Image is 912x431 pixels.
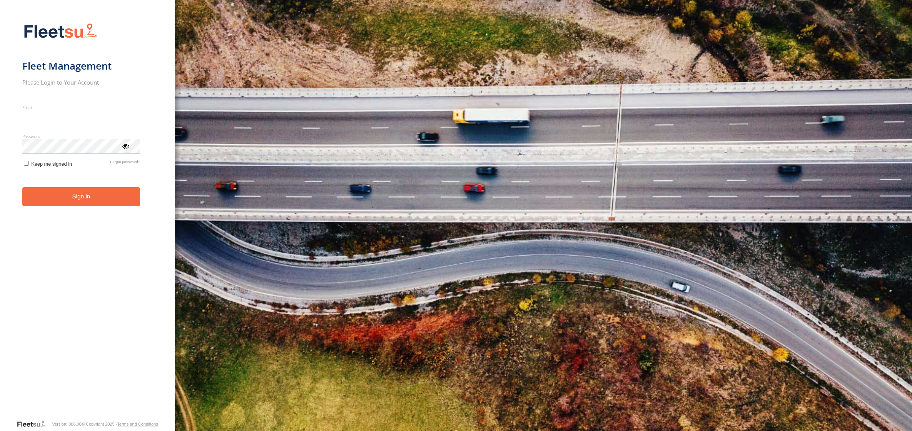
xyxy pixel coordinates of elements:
input: Keep me signed in [24,161,29,166]
h1: Fleet Management [22,60,140,72]
span: Keep me signed in [31,161,72,167]
label: Email [22,105,140,110]
form: main [22,18,153,419]
h2: Please Login to Your Account [22,78,140,86]
a: Terms and Conditions [117,422,158,426]
label: Password [22,133,140,139]
a: Visit our Website [17,420,52,428]
div: ViewPassword [122,142,129,150]
div: © Copyright 2025 - [82,422,158,426]
div: Version: 306.00 [52,422,81,426]
a: Forgot password? [110,160,140,167]
img: Fleetsu [22,22,99,41]
button: Sign in [22,187,140,206]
